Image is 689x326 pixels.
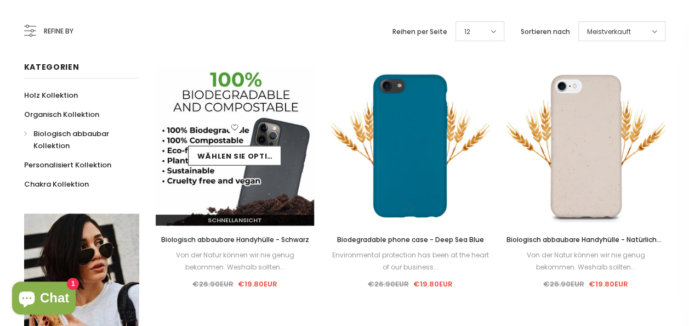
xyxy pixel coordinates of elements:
[188,145,281,165] a: Wählen Sie Optionen
[413,279,453,289] span: €19.80EUR
[24,105,99,124] a: Organisch Kollektion
[44,25,73,37] span: Refine by
[331,249,490,273] div: Environmental protection has been at the heart of our business...
[156,66,315,226] img: Fully Compostable Eco Friendly Phone Case
[192,279,234,289] span: €26.90EUR
[238,279,277,289] span: €19.80EUR
[589,279,628,289] span: €19.80EUR
[156,249,315,273] div: Von der Natur können wir nie genug bekommen. Weshalb sollten...
[587,26,631,37] span: Meistverkauft
[24,160,111,170] span: Personalisiert Kollektion
[24,61,79,72] span: Kategorien
[161,235,309,244] span: Biologisch abbaubare Handyhülle - Schwarz
[464,26,470,37] span: 12
[506,249,665,273] div: Von der Natur können wir nie genug bekommen. Weshalb sollten...
[24,155,111,175] a: Personalisiert Kollektion
[368,279,409,289] span: €26.90EUR
[24,179,89,189] span: Chakra Kollektion
[9,282,79,317] inbox-online-store-chat: Onlineshop-Chat von Shopify
[24,109,99,120] span: Organisch Kollektion
[392,26,447,37] label: Reihen per Seite
[24,90,78,100] span: Holz Kollektion
[156,234,315,246] a: Biologisch abbaubare Handyhülle - Schwarz
[521,26,570,37] label: Sortieren nach
[208,216,262,224] span: Schnellansicht
[156,215,315,226] a: Schnellansicht
[506,234,665,246] a: Biologisch abbaubare Handyhülle - Natürliches Weiß
[506,235,665,256] span: Biologisch abbaubare Handyhülle - Natürliches Weiß
[33,128,109,151] span: Biologisch abbaubar Kollektion
[337,235,483,244] span: Biodegradable phone case - Deep Sea Blue
[543,279,584,289] span: €26.90EUR
[24,175,89,194] a: Chakra Kollektion
[24,86,78,105] a: Holz Kollektion
[331,234,490,246] a: Biodegradable phone case - Deep Sea Blue
[24,124,127,155] a: Biologisch abbaubar Kollektion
